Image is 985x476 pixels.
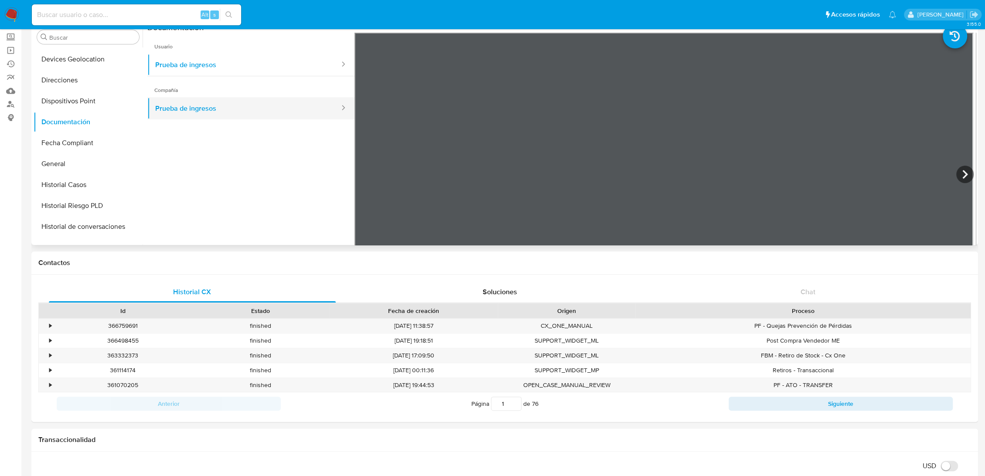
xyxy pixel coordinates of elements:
[49,351,51,360] div: •
[49,366,51,374] div: •
[498,333,635,348] div: SUPPORT_WIDGET_ML
[54,363,191,377] div: 361114174
[498,348,635,363] div: SUPPORT_WIDGET_ML
[34,91,143,112] button: Dispositivos Point
[498,363,635,377] div: SUPPORT_WIDGET_MP
[483,287,517,297] span: Soluciones
[329,363,498,377] div: [DATE] 00:11:36
[635,348,971,363] div: FBM - Retiro de Stock - Cx One
[220,9,238,21] button: search-icon
[60,306,185,315] div: Id
[41,34,48,41] button: Buscar
[34,153,143,174] button: General
[49,337,51,345] div: •
[38,435,971,444] h1: Transaccionalidad
[191,348,329,363] div: finished
[335,306,492,315] div: Fecha de creación
[57,397,281,411] button: Anterior
[498,378,635,392] div: OPEN_CASE_MANUAL_REVIEW
[969,10,978,19] a: Salir
[729,397,953,411] button: Siguiente
[329,319,498,333] div: [DATE] 11:38:57
[32,9,241,20] input: Buscar usuario o caso...
[831,10,880,19] span: Accesos rápidos
[498,319,635,333] div: CX_ONE_MANUAL
[54,348,191,363] div: 363332373
[201,10,208,19] span: Alt
[504,306,629,315] div: Origen
[34,133,143,153] button: Fecha Compliant
[917,10,966,19] p: marianathalie.grajeda@mercadolibre.com.mx
[329,378,498,392] div: [DATE] 19:44:53
[191,378,329,392] div: finished
[198,306,323,315] div: Estado
[635,363,971,377] div: Retiros - Transaccional
[34,49,143,70] button: Devices Geolocation
[329,348,498,363] div: [DATE] 17:09:50
[49,34,136,41] input: Buscar
[49,381,51,389] div: •
[966,20,981,27] span: 3.155.0
[34,237,143,258] button: IV Challenges
[54,319,191,333] div: 366759691
[54,333,191,348] div: 366498455
[889,11,896,18] a: Notificaciones
[532,399,539,408] span: 76
[191,363,329,377] div: finished
[801,287,815,297] span: Chat
[38,258,971,267] h1: Contactos
[635,319,971,333] div: PF - Quejas Prevención de Pérdidas
[191,319,329,333] div: finished
[213,10,216,19] span: s
[34,195,143,216] button: Historial Riesgo PLD
[635,333,971,348] div: Post Compra Vendedor ME
[34,174,143,195] button: Historial Casos
[173,287,211,297] span: Historial CX
[34,216,143,237] button: Historial de conversaciones
[34,70,143,91] button: Direcciones
[471,397,539,411] span: Página de
[54,378,191,392] div: 361070205
[49,322,51,330] div: •
[329,333,498,348] div: [DATE] 19:18:51
[191,333,329,348] div: finished
[635,378,971,392] div: PF - ATO - TRANSFER
[34,112,143,133] button: Documentación
[641,306,965,315] div: Proceso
